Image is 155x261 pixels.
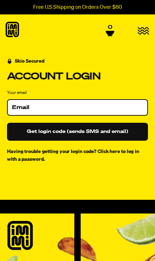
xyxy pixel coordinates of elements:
[33,4,122,10] p: Free U.S Shipping on Orders Over $60
[15,57,44,65] div: Skio Secured
[7,59,12,64] svg: Security
[7,123,148,140] button: Get login code (sends SMS and email)
[7,90,148,96] div: Your email
[108,24,112,31] span: 0
[7,71,148,83] h2: Account Login
[7,57,44,71] a: Skio Secured
[7,149,139,162] a: Having trouble getting your login code? Click here to log in with a password.
[106,24,114,36] a: 0
[12,104,143,111] input: Your email input field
